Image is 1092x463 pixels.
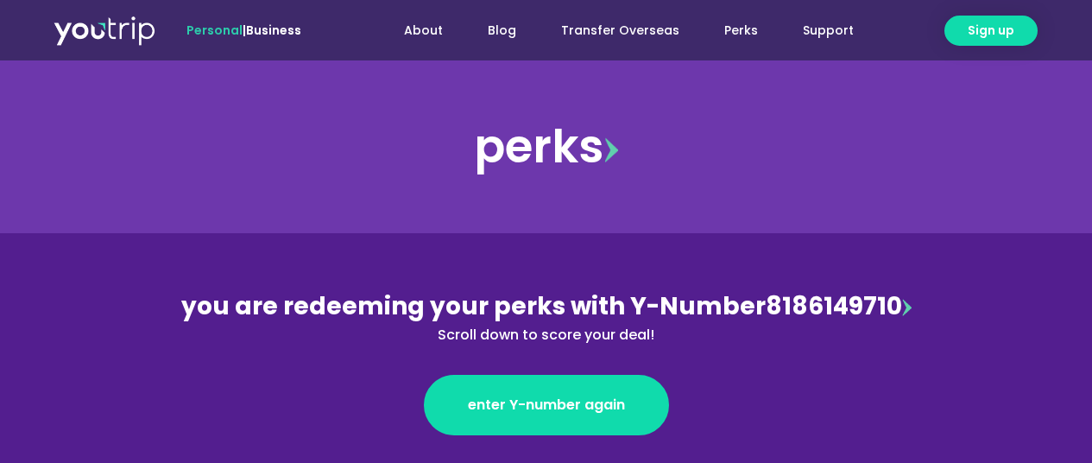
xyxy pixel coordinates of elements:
[968,22,1014,40] span: Sign up
[246,22,301,39] a: Business
[172,325,921,346] div: Scroll down to score your deal!
[181,289,766,323] span: you are redeeming your perks with Y-Number
[382,15,465,47] a: About
[348,15,876,47] nav: Menu
[944,16,1038,46] a: Sign up
[186,22,301,39] span: |
[468,395,625,415] span: enter Y-number again
[702,15,780,47] a: Perks
[539,15,702,47] a: Transfer Overseas
[172,289,921,346] div: 8186149710
[465,15,539,47] a: Blog
[186,22,243,39] span: Personal
[780,15,876,47] a: Support
[424,375,669,435] a: enter Y-number again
